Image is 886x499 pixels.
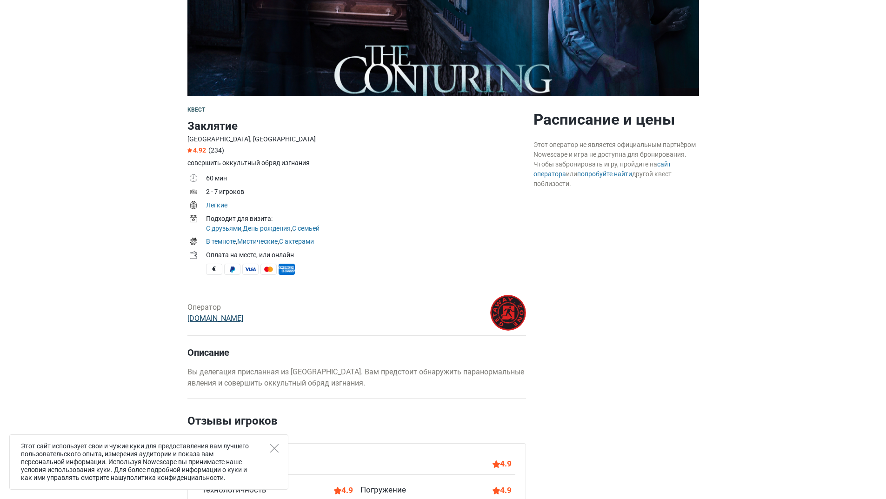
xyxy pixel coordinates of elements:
span: PayPal [224,264,240,275]
a: [DOMAIN_NAME] [187,314,243,323]
div: [GEOGRAPHIC_DATA], [GEOGRAPHIC_DATA] [187,134,526,144]
a: С актерами [279,238,314,245]
h2: Расписание и цены [533,110,699,129]
div: совершить оккультный обряд изгнания [187,158,526,168]
p: Вы делегация присланная из [GEOGRAPHIC_DATA]. Вам предстоит обнаружить паранормальные явления и с... [187,366,526,389]
span: Наличные [206,264,222,275]
div: Подходит для визита: [206,214,526,224]
a: День рождения [243,225,291,232]
a: В темноте [206,238,236,245]
h4: Описание [187,347,526,358]
td: 60 мин [206,173,526,186]
a: С семьей [292,225,320,232]
div: 4.9 [334,484,353,496]
td: 2 - 7 игроков [206,186,526,200]
div: Этот сайт использует свои и чужие куки для предоставления вам лучшего пользовательского опыта, из... [9,434,288,490]
div: Оператор [187,302,243,324]
span: MasterCard [260,264,277,275]
img: Star [187,148,192,153]
div: Технологичность [202,484,266,496]
a: Мистические [237,238,278,245]
span: Visa [242,264,259,275]
button: Close [270,444,279,452]
div: Этот оператор не является официальным партнёром Nowescape и игра не доступна для бронирования. Чт... [533,140,699,189]
a: попробуйте найти [577,170,632,178]
a: Легкие [206,201,227,209]
td: , , [206,236,526,249]
span: (234) [208,146,224,154]
span: American Express [279,264,295,275]
a: С друзьями [206,225,241,232]
td: , , [206,213,526,236]
img: 45fbc6d3e05ebd93l.png [490,295,526,331]
div: Оплата на месте, или онлайн [206,250,526,260]
h1: Заклятие [187,118,526,134]
div: 4.9 [493,458,512,470]
div: 4.9 [493,484,512,496]
div: Погружение [360,484,406,496]
span: Квест [187,106,206,113]
span: 4.92 [187,146,206,154]
h2: Отзывы игроков [187,413,526,443]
